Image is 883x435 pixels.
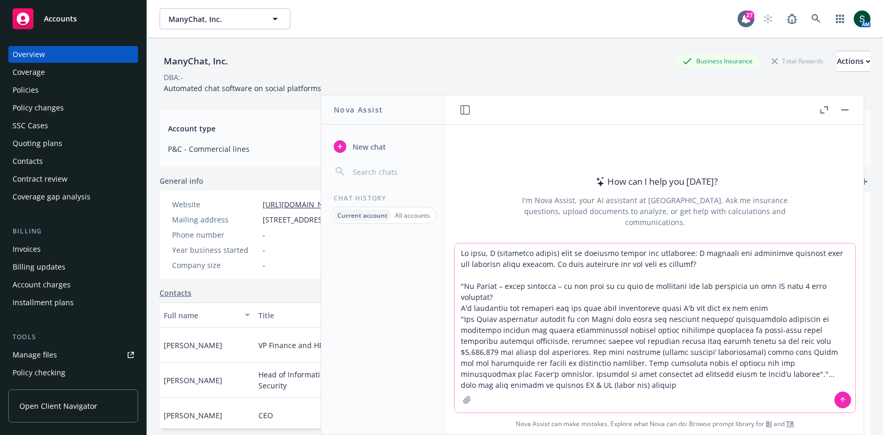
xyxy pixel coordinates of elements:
[8,332,138,342] div: Tools
[164,340,222,351] span: [PERSON_NAME]
[172,199,258,210] div: Website
[172,260,258,271] div: Company size
[8,259,138,275] a: Billing updates
[263,214,388,225] span: [STREET_ADDRESS][PERSON_NAME]
[258,340,340,351] span: VP Finance and HR Ops
[8,4,138,34] a: Accounts
[8,135,138,152] a: Quoting plans
[8,99,138,116] a: Policy changes
[13,153,43,170] div: Contacts
[19,400,97,411] span: Open Client Navigator
[350,141,386,152] span: New chat
[263,244,265,255] span: -
[8,188,138,205] a: Coverage gap analysis
[258,410,273,421] span: CEO
[837,51,870,72] button: Actions
[8,153,138,170] a: Contacts
[254,303,349,328] button: Title
[168,143,322,154] span: P&C - Commercial lines
[8,226,138,237] div: Billing
[13,241,41,258] div: Invoices
[350,164,434,179] input: Search chats
[8,294,138,311] a: Installment plans
[854,10,870,27] img: photo
[263,229,265,240] span: -
[8,46,138,63] a: Overview
[13,99,64,116] div: Policy changes
[13,64,45,81] div: Coverage
[508,195,802,228] div: I'm Nova Assist, your AI assistant at [GEOGRAPHIC_DATA]. Ask me insurance questions, upload docum...
[8,364,138,381] a: Policy checking
[164,375,222,386] span: [PERSON_NAME]
[321,194,446,203] div: Chat History
[745,10,754,20] div: 27
[13,276,71,293] div: Account charges
[160,175,203,186] span: General info
[593,175,718,188] div: How can I help you [DATE]?
[450,413,859,434] span: Nova Assist can make mistakes. Explore what Nova can do: Browse prompt library for and
[830,8,851,29] a: Switch app
[44,15,77,23] span: Accounts
[455,243,855,412] textarea: Lo ipsu, D (sitametco adipis) elit se doeiusmo tempor inc utlaboree: D magnaali eni adminimve qui...
[168,123,322,134] span: Account type
[263,260,265,271] span: -
[337,211,388,220] p: Current account
[172,229,258,240] div: Phone number
[13,117,48,134] div: SSC Cases
[164,410,222,421] span: [PERSON_NAME]
[8,347,138,363] a: Manage files
[677,54,758,68] div: Business Insurance
[858,175,870,188] a: add
[164,83,321,93] span: Automated chat software on social platforms
[13,294,74,311] div: Installment plans
[13,347,57,363] div: Manage files
[13,188,90,205] div: Coverage gap analysis
[13,171,67,187] div: Contract review
[8,241,138,258] a: Invoices
[164,310,239,321] div: Full name
[334,104,383,115] h1: Nova Assist
[757,8,778,29] a: Start snowing
[160,303,254,328] button: Full name
[766,54,829,68] div: Total Rewards
[160,54,232,68] div: ManyChat, Inc.
[8,117,138,134] a: SSC Cases
[258,310,333,321] div: Title
[766,419,772,428] a: BI
[13,46,45,63] div: Overview
[330,137,438,156] button: New chat
[13,135,62,152] div: Quoting plans
[160,8,290,29] button: ManyChat, Inc.
[8,171,138,187] a: Contract review
[164,72,183,83] div: DBA: -
[172,244,258,255] div: Year business started
[786,419,794,428] a: TR
[837,51,870,71] div: Actions
[263,199,342,209] a: [URL][DOMAIN_NAME]
[8,276,138,293] a: Account charges
[8,64,138,81] a: Coverage
[13,259,65,275] div: Billing updates
[13,364,65,381] div: Policy checking
[782,8,802,29] a: Report a Bug
[168,14,259,25] span: ManyChat, Inc.
[806,8,827,29] a: Search
[172,214,258,225] div: Mailing address
[258,369,345,391] span: Head of Information Security
[160,287,191,298] a: Contacts
[13,82,39,98] div: Policies
[395,211,430,220] p: All accounts
[8,82,138,98] a: Policies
